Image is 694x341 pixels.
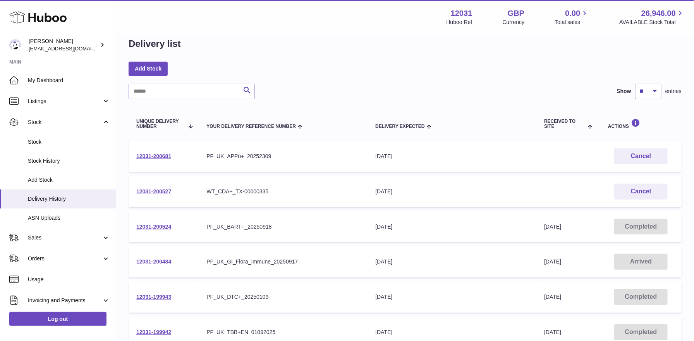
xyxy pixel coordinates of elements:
span: entries [665,88,682,95]
span: Add Stock [28,176,110,184]
img: admin@makewellforyou.com [9,39,21,51]
span: 26,946.00 [641,8,676,19]
div: [DATE] [375,329,529,336]
a: 12031-200524 [136,224,171,230]
div: Huboo Ref [447,19,472,26]
span: AVAILABLE Stock Total [619,19,685,26]
span: Total sales [555,19,589,26]
div: PF_UK_GI_Flora_Immune_20250917 [206,258,360,265]
span: [DATE] [544,258,561,265]
label: Show [617,88,631,95]
span: ASN Uploads [28,214,110,222]
span: Delivery Expected [375,124,424,129]
span: Listings [28,98,102,105]
span: [EMAIL_ADDRESS][DOMAIN_NAME] [29,45,114,52]
a: 0.00 Total sales [555,8,589,26]
div: PF_UK_BART+_20250918 [206,223,360,231]
a: 12031-199943 [136,294,171,300]
div: [DATE] [375,153,529,160]
div: [DATE] [375,293,529,301]
div: PF_UK_TBB+EN_01092025 [206,329,360,336]
div: Currency [503,19,525,26]
div: PF_UK_DTC+_20250109 [206,293,360,301]
span: Received to Site [544,119,586,129]
span: Usage [28,276,110,283]
span: Delivery History [28,195,110,203]
div: [DATE] [375,188,529,195]
span: My Dashboard [28,77,110,84]
div: WT_CDA+_TX-00000335 [206,188,360,195]
div: Actions [608,119,674,129]
span: Stock History [28,157,110,165]
span: Unique Delivery Number [136,119,184,129]
a: 12031-200527 [136,188,171,195]
span: Sales [28,234,102,241]
button: Cancel [614,148,668,164]
div: [DATE] [375,258,529,265]
strong: GBP [508,8,524,19]
strong: 12031 [451,8,472,19]
span: [DATE] [544,329,561,335]
a: 26,946.00 AVAILABLE Stock Total [619,8,685,26]
button: Cancel [614,184,668,200]
span: [DATE] [544,224,561,230]
span: Stock [28,119,102,126]
span: [DATE] [544,294,561,300]
a: 12031-200681 [136,153,171,159]
h1: Delivery list [129,38,181,50]
span: 0.00 [565,8,581,19]
span: Orders [28,255,102,262]
div: [DATE] [375,223,529,231]
span: Your Delivery Reference Number [206,124,296,129]
a: 12031-199942 [136,329,171,335]
a: Add Stock [129,62,168,76]
div: [PERSON_NAME] [29,38,98,52]
span: Stock [28,138,110,146]
a: Log out [9,312,107,326]
div: PF_UK_APPü+_20252309 [206,153,360,160]
span: Invoicing and Payments [28,297,102,304]
a: 12031-200484 [136,258,171,265]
